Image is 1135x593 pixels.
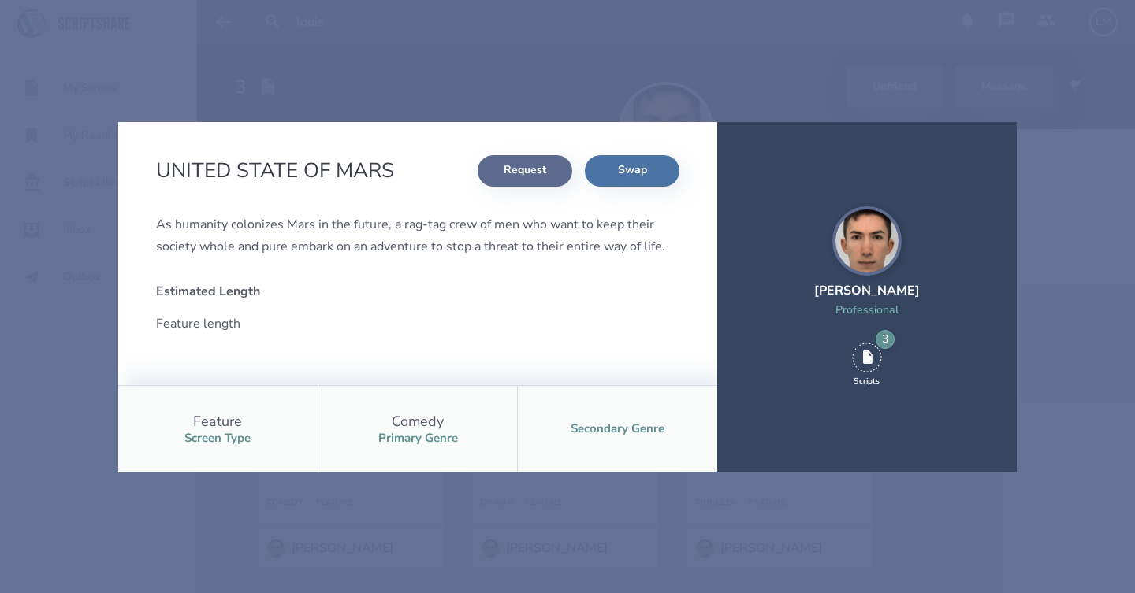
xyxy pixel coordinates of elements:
div: Estimated Length [156,283,405,300]
div: Professional [814,302,920,317]
button: Swap [585,155,679,187]
img: user_1756948650-crop.jpg [832,206,902,276]
button: Request [478,155,572,187]
div: [PERSON_NAME] [814,282,920,299]
div: Feature length [156,313,405,335]
div: Secondary Genre [571,421,664,436]
div: 3 Scripts [852,343,882,387]
div: Scripts [854,376,880,387]
div: Primary Genre [378,431,458,446]
div: 3 [876,330,895,349]
div: As humanity colonizes Mars in the future, a rag-tag crew of men who want to keep their society wh... [156,213,679,258]
a: [PERSON_NAME]Professional [814,206,920,336]
div: Screen Type [184,431,251,446]
h2: UNITED STATE OF MARS [156,157,400,184]
div: Comedy [392,412,444,431]
div: Feature [193,412,242,431]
